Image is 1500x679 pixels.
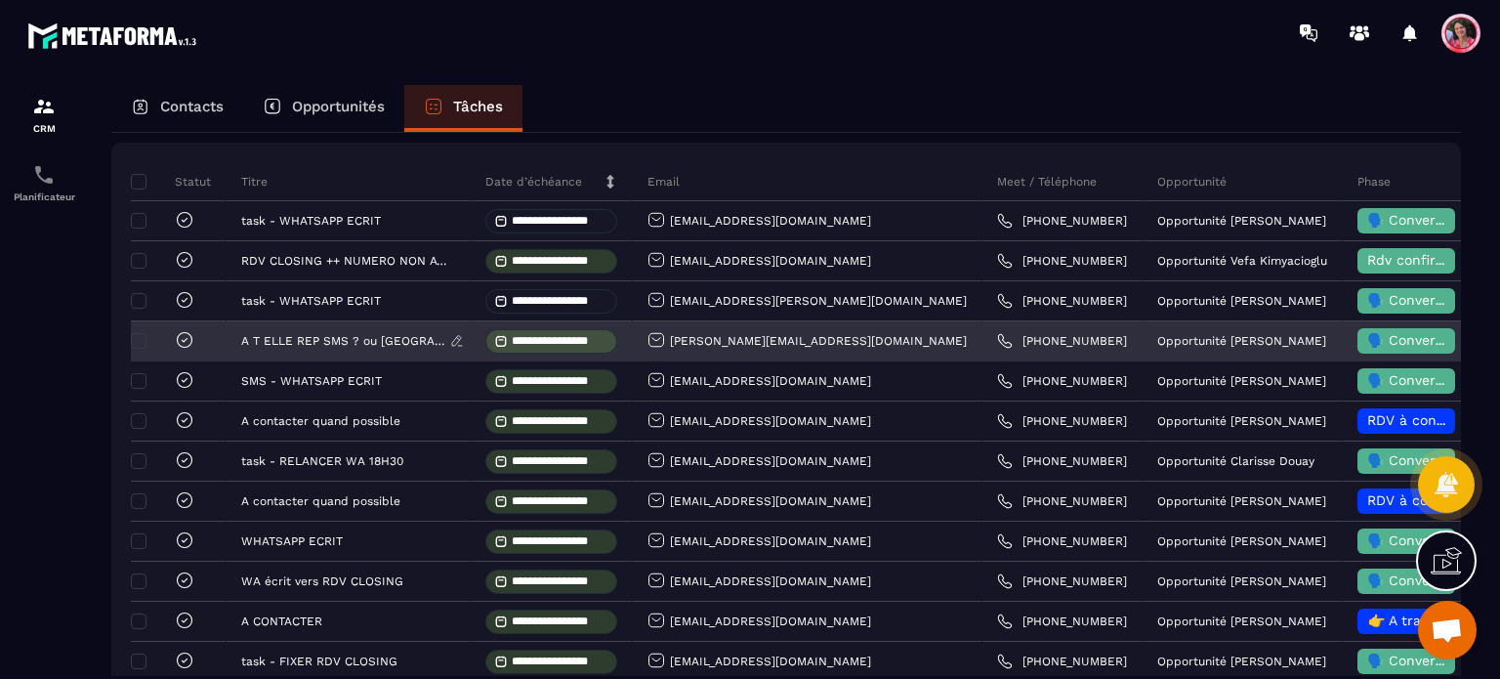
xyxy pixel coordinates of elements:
a: [PHONE_NUMBER] [997,614,1127,629]
p: Opportunité [PERSON_NAME] [1157,655,1326,668]
p: Planificateur [5,191,83,202]
p: A contacter quand possible [241,414,400,428]
p: Opportunité [PERSON_NAME] [1157,214,1326,228]
a: [PHONE_NUMBER] [997,253,1127,269]
a: [PHONE_NUMBER] [997,573,1127,589]
p: Opportunité [PERSON_NAME] [1157,615,1326,628]
img: formation [32,95,56,118]
a: Contacts [111,85,243,132]
a: Tâches [404,85,522,132]
p: Email [647,174,680,190]
p: Date d’échéance [485,174,582,190]
a: [PHONE_NUMBER] [997,413,1127,429]
p: WA écrit vers RDV CLOSING [241,574,403,588]
a: [PHONE_NUMBER] [997,453,1127,469]
p: Contacts [160,98,224,115]
p: Tâches [453,98,503,115]
a: [PHONE_NUMBER] [997,373,1127,389]
a: Opportunités [243,85,404,132]
p: task - FIXER RDV CLOSING [241,655,397,668]
a: schedulerschedulerPlanificateur [5,149,83,217]
p: Statut [136,174,211,190]
span: RDV à confimer ❓ [1367,492,1493,508]
p: A contacter quand possible [241,494,400,508]
p: Titre [241,174,268,190]
a: formationformationCRM [5,80,83,149]
img: logo [27,18,203,54]
p: SMS - WHATSAPP ECRIT [241,374,382,388]
a: [PHONE_NUMBER] [997,213,1127,229]
p: WHATSAPP ECRIT [241,534,343,548]
span: Rdv confirmé ✅ [1367,252,1478,268]
p: task - WHATSAPP ECRIT [241,294,381,308]
p: Opportunité [PERSON_NAME] [1157,294,1326,308]
a: [PHONE_NUMBER] [997,333,1127,349]
a: [PHONE_NUMBER] [997,654,1127,669]
p: Opportunité [1157,174,1227,190]
p: A CONTACTER [241,615,322,628]
a: [PHONE_NUMBER] [997,533,1127,549]
p: task - WHATSAPP ECRIT [241,214,381,228]
div: Ouvrir le chat [1418,601,1477,659]
p: Opportunité [PERSON_NAME] [1157,534,1326,548]
a: [PHONE_NUMBER] [997,493,1127,509]
p: Opportunité Vefa Kimyacioglu [1157,254,1327,268]
p: Opportunité [PERSON_NAME] [1157,574,1326,588]
p: Phase [1357,174,1391,190]
p: A T ELLE REP SMS ? ou [GEOGRAPHIC_DATA]? [241,334,450,348]
p: Meet / Téléphone [997,174,1097,190]
p: Opportunité [PERSON_NAME] [1157,374,1326,388]
p: RDV CLOSING ++ NUMERO NON ATTRIBUE [241,254,450,268]
p: Opportunité [PERSON_NAME] [1157,414,1326,428]
a: [PHONE_NUMBER] [997,293,1127,309]
p: Opportunités [292,98,385,115]
p: task - RELANCER WA 18H30 [241,454,403,468]
span: RDV à confimer ❓ [1367,412,1493,428]
p: Opportunité [PERSON_NAME] [1157,494,1326,508]
p: CRM [5,123,83,134]
p: Opportunité [PERSON_NAME] [1157,334,1326,348]
p: Opportunité Clarisse Douay [1157,454,1314,468]
span: 👉 A traiter [1368,613,1444,628]
img: scheduler [32,163,56,187]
